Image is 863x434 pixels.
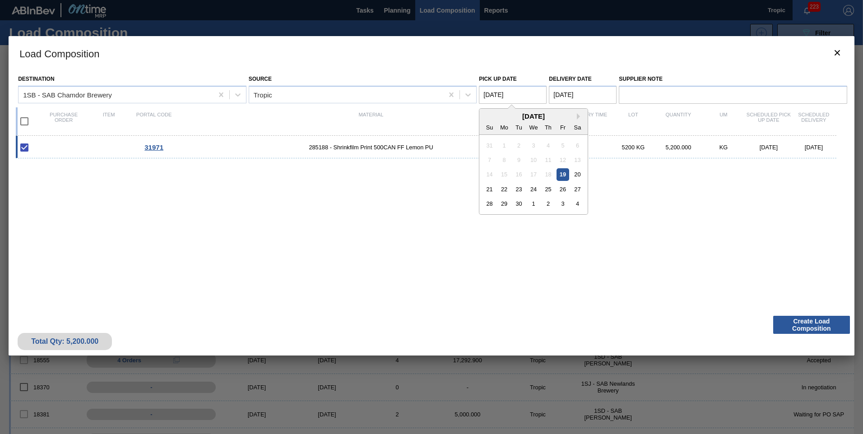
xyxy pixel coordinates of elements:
[656,112,701,131] div: Quantity
[9,36,854,70] h3: Load Composition
[528,154,540,166] div: Not available Wednesday, September 10th, 2025
[498,198,510,210] div: Choose Monday, September 29th, 2025
[773,316,850,334] button: Create Load Composition
[571,121,584,133] div: Sa
[542,139,554,151] div: Not available Thursday, September 4th, 2025
[498,154,510,166] div: Not available Monday, September 8th, 2025
[479,86,547,104] input: mm/dd/yyyy
[746,112,791,131] div: Scheduled Pick up Date
[513,121,525,133] div: Tu
[571,139,584,151] div: Not available Saturday, September 6th, 2025
[498,139,510,151] div: Not available Monday, September 1st, 2025
[542,168,554,180] div: Not available Thursday, September 18th, 2025
[542,198,554,210] div: Choose Thursday, October 2nd, 2025
[24,337,105,346] div: Total Qty: 5,200.000
[144,143,163,151] span: 31971
[571,183,584,195] div: Choose Saturday, September 27th, 2025
[513,154,525,166] div: Not available Tuesday, September 9th, 2025
[23,91,112,98] div: 1SB - SAB Chamdor Brewery
[701,112,746,131] div: UM
[18,76,54,82] label: Destination
[498,121,510,133] div: Mo
[611,144,656,151] div: 5200 KG
[557,121,569,133] div: Fr
[577,113,583,120] button: Next Month
[176,112,566,131] div: Material
[571,168,584,180] div: Choose Saturday, September 20th, 2025
[791,112,836,131] div: Scheduled Delivery
[498,168,510,180] div: Not available Monday, September 15th, 2025
[479,112,588,120] div: [DATE]
[557,154,569,166] div: Not available Friday, September 12th, 2025
[483,154,496,166] div: Not available Sunday, September 7th, 2025
[86,112,131,131] div: Item
[483,138,585,211] div: month 2025-09
[483,183,496,195] div: Choose Sunday, September 21st, 2025
[528,168,540,180] div: Not available Wednesday, September 17th, 2025
[656,144,701,151] div: 5,200.000
[571,154,584,166] div: Not available Saturday, September 13th, 2025
[557,183,569,195] div: Choose Friday, September 26th, 2025
[557,198,569,210] div: Choose Friday, October 3rd, 2025
[483,139,496,151] div: Not available Sunday, August 31st, 2025
[571,198,584,210] div: Choose Saturday, October 4th, 2025
[791,144,836,151] div: [DATE]
[528,121,540,133] div: We
[701,144,746,151] div: KG
[542,183,554,195] div: Choose Thursday, September 25th, 2025
[249,76,272,82] label: Source
[619,73,847,86] label: Supplier Note
[513,183,525,195] div: Choose Tuesday, September 23rd, 2025
[513,198,525,210] div: Choose Tuesday, September 30th, 2025
[746,144,791,151] div: [DATE]
[483,198,496,210] div: Choose Sunday, September 28th, 2025
[131,112,176,131] div: Portal code
[528,183,540,195] div: Choose Wednesday, September 24th, 2025
[513,139,525,151] div: Not available Tuesday, September 2nd, 2025
[611,112,656,131] div: Lot
[254,91,272,98] div: Tropic
[176,144,566,151] span: 285188 - Shrinkfilm Print 500CAN FF Lemon PU
[498,183,510,195] div: Choose Monday, September 22nd, 2025
[479,76,517,82] label: Pick up Date
[131,143,176,151] div: Go to Order
[483,121,496,133] div: Su
[549,86,617,104] input: mm/dd/yyyy
[513,168,525,180] div: Not available Tuesday, September 16th, 2025
[41,112,86,131] div: Purchase order
[542,121,554,133] div: Th
[557,139,569,151] div: Not available Friday, September 5th, 2025
[549,76,591,82] label: Delivery Date
[528,198,540,210] div: Choose Wednesday, October 1st, 2025
[557,168,569,180] div: Choose Friday, September 19th, 2025
[528,139,540,151] div: Not available Wednesday, September 3rd, 2025
[542,154,554,166] div: Not available Thursday, September 11th, 2025
[483,168,496,180] div: Not available Sunday, September 14th, 2025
